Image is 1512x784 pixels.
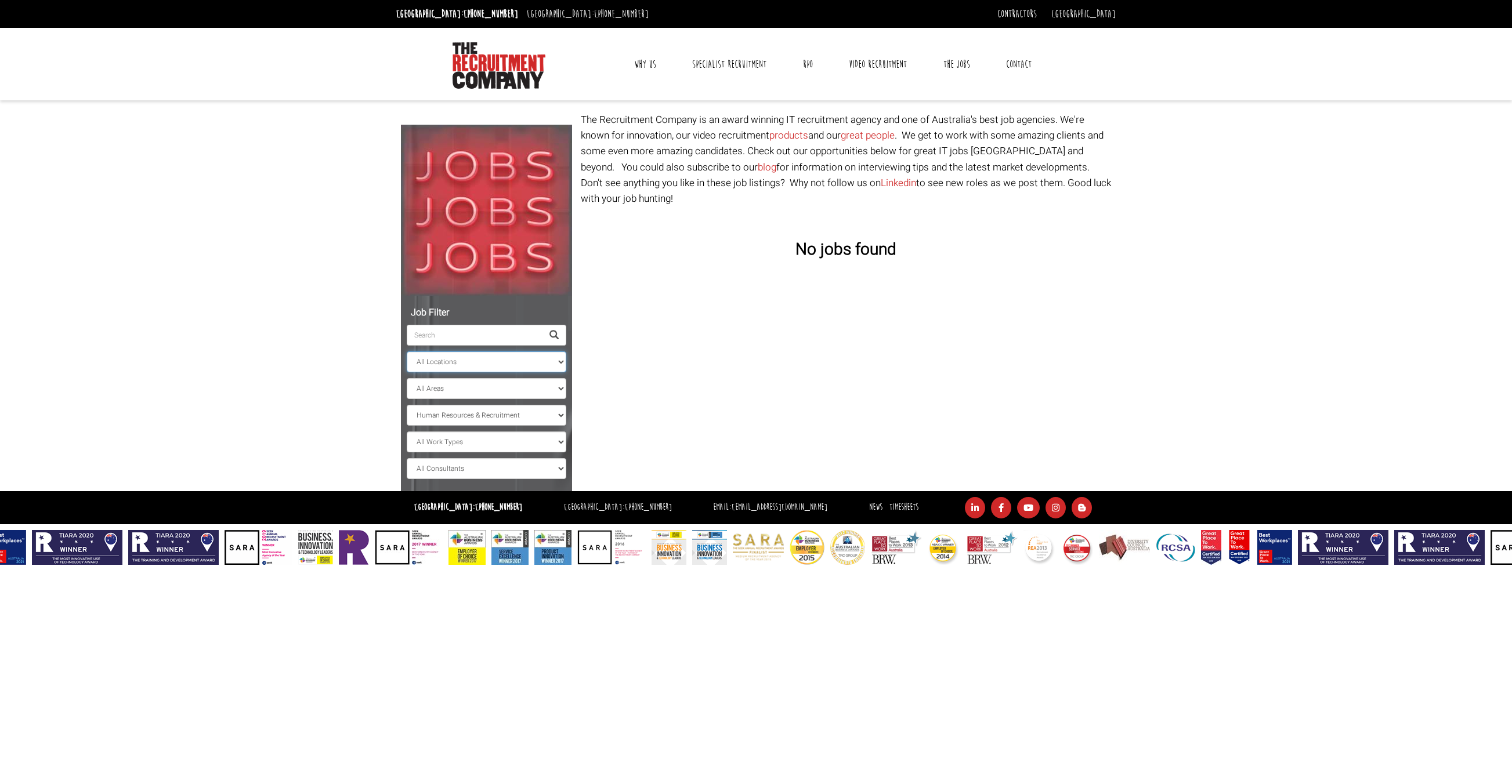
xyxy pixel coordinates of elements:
[625,502,672,513] a: [PHONE_NUMBER]
[401,125,572,296] img: Jobs, Jobs, Jobs
[769,128,808,143] a: products
[581,112,1112,206] p: The Recruitment Company is an award winning IT recruitment agency and one of Australia's best job...
[758,160,776,175] a: blog
[561,499,675,516] li: [GEOGRAPHIC_DATA]:
[841,128,895,143] a: great people
[794,50,822,79] a: RPO
[732,502,827,513] a: [EMAIL_ADDRESS][DOMAIN_NAME]
[710,499,830,516] li: Email:
[683,50,775,79] a: Specialist Recruitment
[594,8,649,20] a: [PHONE_NUMBER]
[881,176,916,190] a: Linkedin
[393,5,521,23] li: [GEOGRAPHIC_DATA]:
[524,5,652,23] li: [GEOGRAPHIC_DATA]:
[475,502,522,513] a: [PHONE_NUMBER]
[581,241,1112,259] h3: No jobs found
[997,8,1037,20] a: Contractors
[935,50,979,79] a: The Jobs
[625,50,665,79] a: Why Us
[889,502,918,513] a: Timesheets
[464,8,518,20] a: [PHONE_NUMBER]
[1051,8,1116,20] a: [GEOGRAPHIC_DATA]
[840,50,916,79] a: Video Recruitment
[997,50,1040,79] a: Contact
[407,325,542,346] input: Search
[414,502,522,513] strong: [GEOGRAPHIC_DATA]:
[453,42,545,89] img: The Recruitment Company
[869,502,882,513] a: News
[407,308,566,318] h5: Job Filter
